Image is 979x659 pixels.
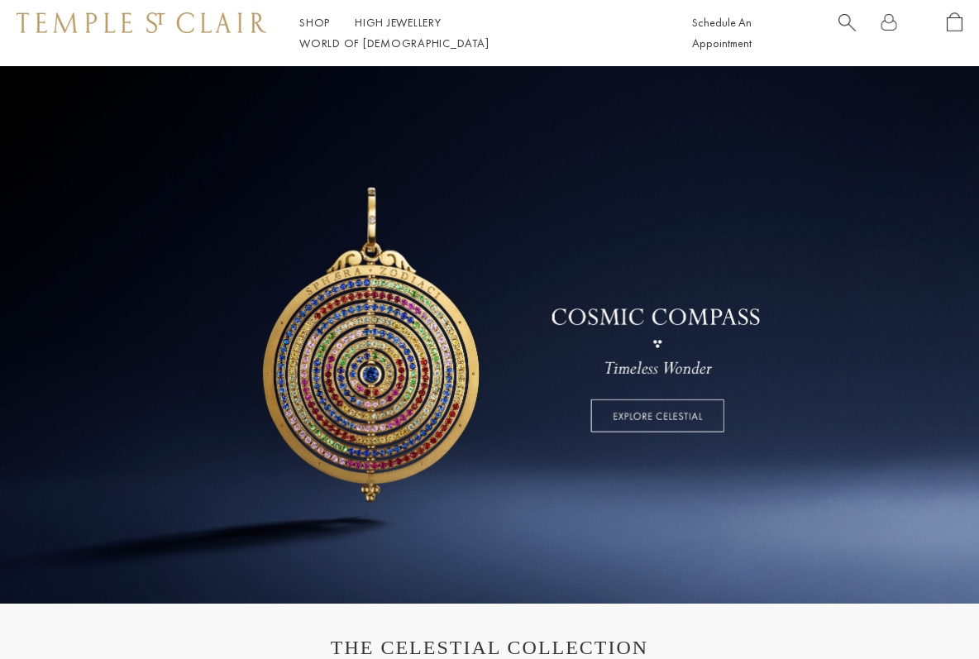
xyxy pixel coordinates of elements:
img: Temple St. Clair [17,12,266,32]
a: High JewelleryHigh Jewellery [355,15,442,30]
nav: Main navigation [299,12,655,54]
a: Open Shopping Bag [947,12,962,54]
a: Search [838,12,856,54]
a: Schedule An Appointment [692,15,752,50]
h1: THE CELESTIAL COLLECTION [66,637,913,659]
a: ShopShop [299,15,330,30]
a: World of [DEMOGRAPHIC_DATA]World of [DEMOGRAPHIC_DATA] [299,36,489,50]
